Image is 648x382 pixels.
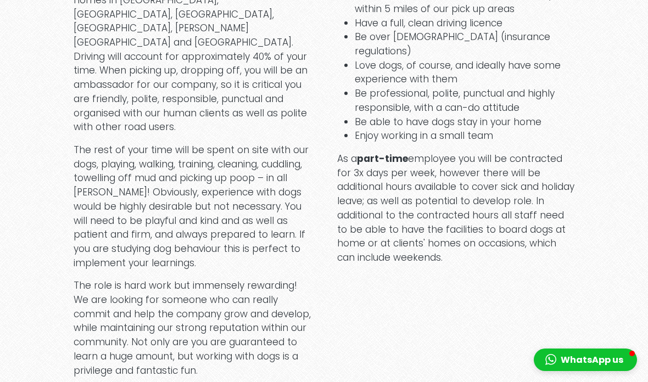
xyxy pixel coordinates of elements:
[355,129,574,143] li: Enjoy working in a small team
[355,87,574,115] li: Be professional, polite, punctual and highly responsible, with a can-do attitude
[534,349,637,371] button: WhatsApp us
[74,279,311,378] p: The role is hard work but immensely rewarding! We are looking for someone who can really commit a...
[357,152,408,165] strong: part-time
[337,152,574,265] p: As a employee you will be contracted for 3x days per week, however there will be additional hours...
[355,115,574,130] li: Be able to have dogs stay in your home
[355,59,574,87] li: Love dogs, of course, and ideally have some experience with them
[355,16,574,31] li: Have a full, clean driving licence
[74,143,311,270] p: The rest of your time will be spent on site with our dogs, playing, walking, training, cleaning, ...
[355,30,574,58] li: Be over [DEMOGRAPHIC_DATA] (insurance regulations)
